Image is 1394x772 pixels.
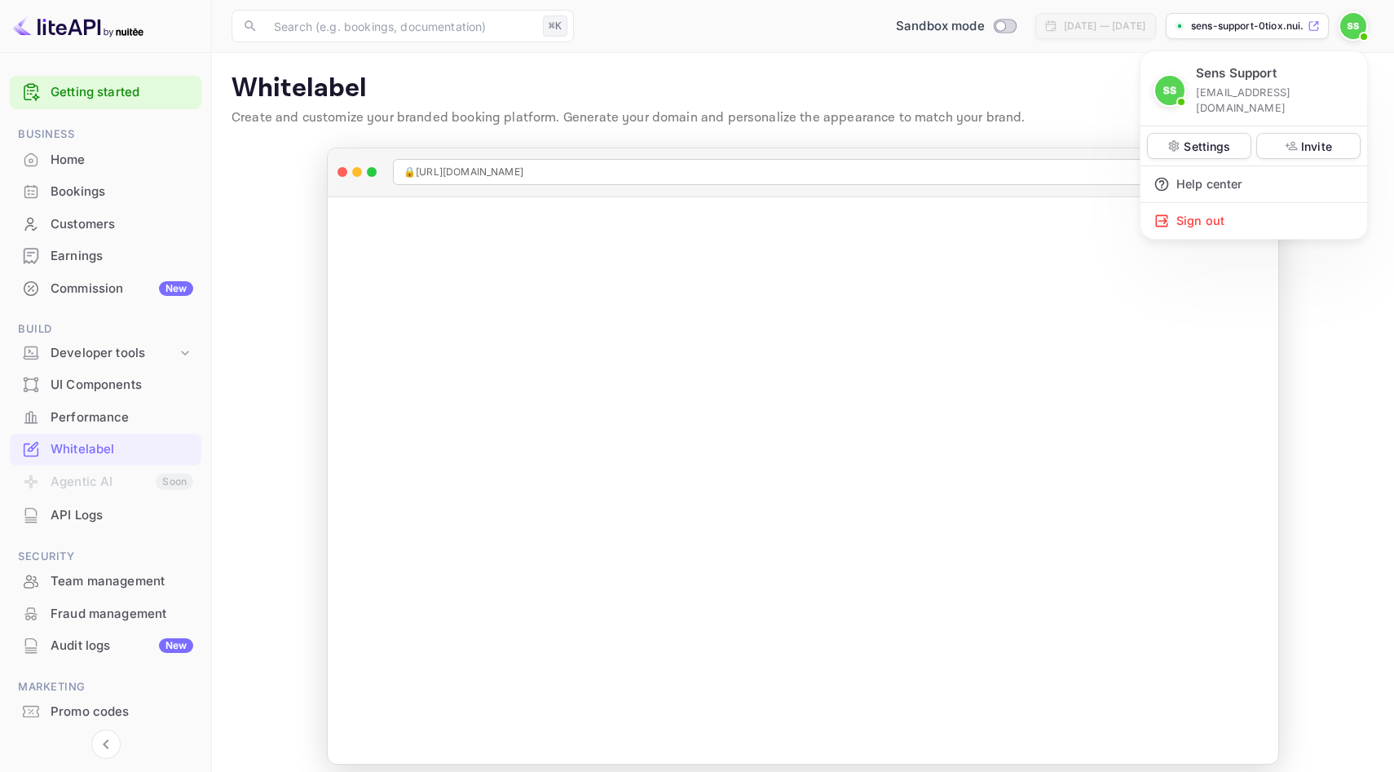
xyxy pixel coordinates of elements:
img: Sens Support [1155,76,1184,105]
div: Sign out [1140,203,1367,239]
p: Sens Support [1196,64,1277,83]
p: Invite [1301,138,1332,155]
div: Help center [1140,166,1367,202]
p: [EMAIL_ADDRESS][DOMAIN_NAME] [1196,85,1354,116]
p: Settings [1184,138,1230,155]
